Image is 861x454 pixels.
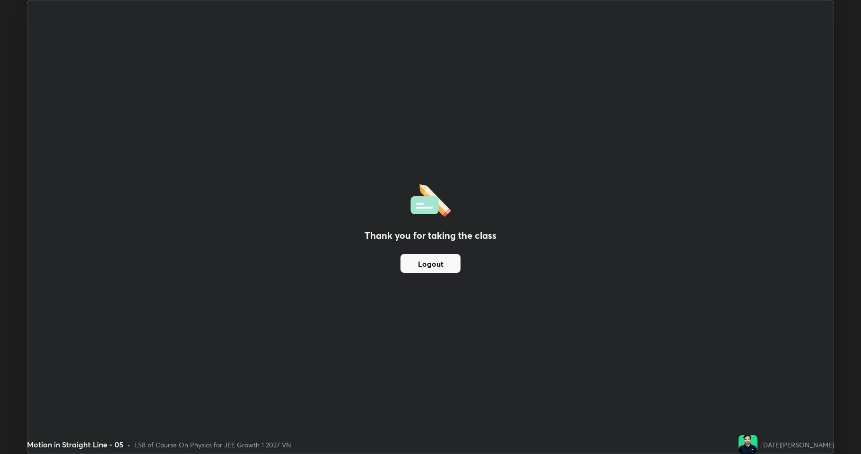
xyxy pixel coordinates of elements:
[134,440,291,450] div: L58 of Course On Physics for JEE Growth 1 2027 VN
[365,228,496,243] h2: Thank you for taking the class
[739,435,757,454] img: 332c5dbf4175476c80717257161a937d.jpg
[127,440,130,450] div: •
[400,254,461,273] button: Logout
[410,181,451,217] img: offlineFeedback.1438e8b3.svg
[761,440,834,450] div: [DATE][PERSON_NAME]
[27,439,123,450] div: Motion in Straight Line - 05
